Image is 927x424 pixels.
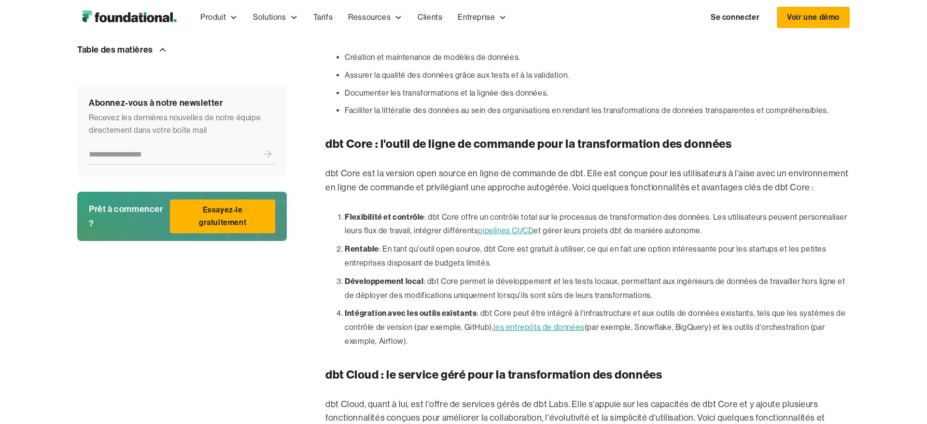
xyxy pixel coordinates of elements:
[170,199,275,233] a: Essayez-le gratuitement
[325,137,731,151] font: dbt Core : l'outil de ligne de commande pour la transformation des données
[458,13,495,22] font: Entreprise
[345,244,379,254] font: Rentable
[410,1,450,33] a: Clients
[478,226,534,235] a: pipelines CI/CD
[253,13,286,22] font: Solutions
[787,12,840,22] font: Voir une démo
[418,13,442,22] font: Clients
[345,308,477,318] font: Intégration avec les outils existants
[345,276,423,286] font: Développement local
[157,44,169,56] img: Flèche
[345,212,847,236] font: : dbt Core offre un contrôle total sur le processus de transformation des données. Les utilisateu...
[345,323,825,346] font: (par exemple, Snowflake, BigQuery) et les outils d'orchestration (par exemple, Airflow).
[345,309,845,332] font: : dbt Core peut être intégré à l'infrastructure et aux outils de données existants, tels que les ...
[534,226,702,235] font: et gérer leurs projets dbt de manière autonome.
[200,13,226,22] font: Produit
[345,212,424,222] font: Flexibilité et contrôle
[345,244,826,268] font: : En tant qu'outil open source, dbt Core est gratuit à utiliser, ce qui en fait une option intére...
[89,97,223,108] font: Abonnez-vous à notre newsletter
[261,144,275,164] input: Submit
[89,113,261,135] font: Recevez les dernières nouvelles de notre équipe directement dans votre boîte mail
[879,378,927,424] div: Widget de chat
[345,53,520,62] font: Création et maintenance de modèles de données.
[89,203,163,229] font: Prêt à commencer ?
[701,7,769,28] a: Se connecter
[345,71,569,80] font: Assurer la qualité des données grâce aux tests et à la validation.
[879,378,927,424] iframe: Widget de discussion
[77,8,181,27] a: maison
[450,1,514,33] div: Entreprise
[340,1,410,33] div: Ressources
[77,8,181,27] img: Logo fondateur
[325,368,662,382] font: dbt Cloud : le service géré pour la transformation des données
[245,1,305,33] div: Solutions
[345,88,548,98] font: Documenter les transformations et la lignée des données.
[199,205,246,227] font: Essayez-le gratuitement
[777,7,850,28] a: Voir une démo
[348,13,391,22] font: Ressources
[77,44,153,55] font: Table des matières
[493,323,584,332] a: les entrepôts de données
[325,169,849,192] font: dbt Core est la version open source en ligne de commande de dbt. Elle est conçue pour les utilisa...
[89,144,275,165] form: Formulaire de newsletter
[313,13,333,22] font: Tarifs
[345,277,845,300] font: : dbt Core permet le développement et les tests locaux, permettant aux ingénieurs de données de t...
[711,12,759,22] font: Se connecter
[345,106,829,115] font: Faciliter la littératie des données au sein des organisations en rendant les transformations de d...
[306,1,341,33] a: Tarifs
[193,1,245,33] div: Produit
